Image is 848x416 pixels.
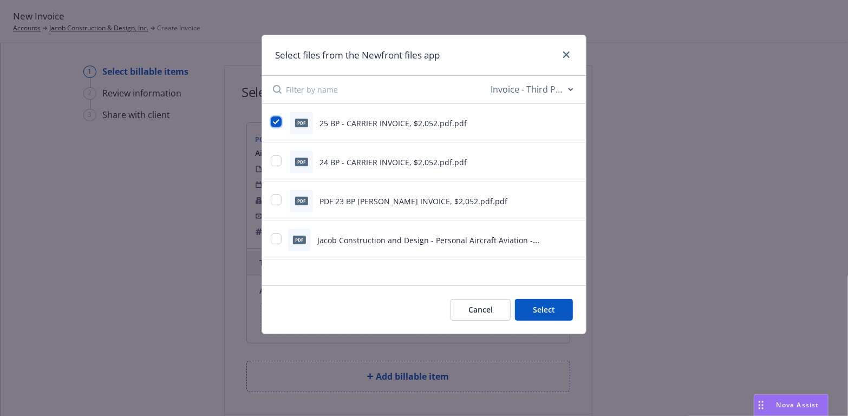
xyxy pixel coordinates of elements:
[275,48,440,62] h1: Select files from the Newfront files app
[550,116,559,129] button: download file
[754,394,829,416] button: Nova Assist
[273,85,282,94] svg: Search
[754,395,768,415] div: Drag to move
[567,194,577,207] button: preview file
[515,299,573,321] button: Select
[319,118,467,128] span: 25 BP - CARRIER INVOICE, $2,052.pdf.pdf
[550,194,559,207] button: download file
[567,155,577,168] button: preview file
[451,299,511,321] button: Cancel
[777,400,819,409] span: Nova Assist
[286,76,488,103] input: Filter by name
[550,233,559,246] button: download file
[295,197,308,205] span: pdf
[319,196,507,206] span: PDF 23 BP [PERSON_NAME] INVOICE, $2,052.pdf.pdf
[293,236,306,244] span: pdf
[295,119,308,127] span: pdf
[560,48,573,61] a: close
[567,116,577,129] button: preview file
[295,158,308,166] span: pdf
[550,155,559,168] button: download file
[319,157,467,167] span: 24 BP - CARRIER INVOICE, $2,052.pdf.pdf
[567,233,577,246] button: preview file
